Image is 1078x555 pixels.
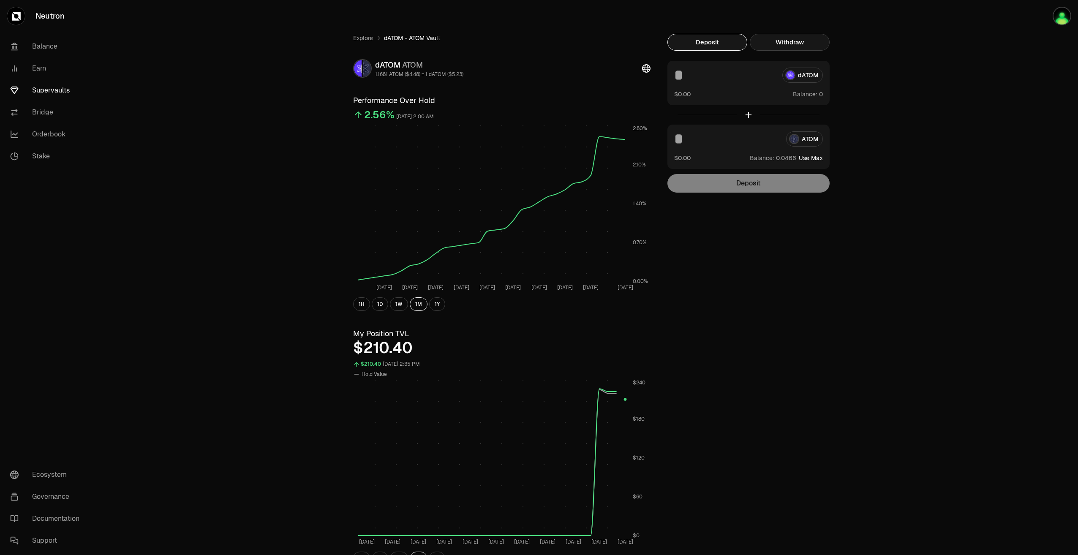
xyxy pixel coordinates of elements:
[531,284,547,291] tspan: [DATE]
[750,34,830,51] button: Withdraw
[667,34,747,51] button: Deposit
[591,539,607,545] tspan: [DATE]
[633,493,642,500] tspan: $60
[3,486,91,508] a: Governance
[428,284,444,291] tspan: [DATE]
[514,539,530,545] tspan: [DATE]
[3,35,91,57] a: Balance
[3,145,91,167] a: Stake
[3,101,91,123] a: Bridge
[383,359,420,369] div: [DATE] 2:35 PM
[454,284,469,291] tspan: [DATE]
[540,539,555,545] tspan: [DATE]
[359,539,375,545] tspan: [DATE]
[3,508,91,530] a: Documentation
[3,57,91,79] a: Earn
[674,90,691,98] button: $0.00
[3,464,91,486] a: Ecosystem
[411,539,426,545] tspan: [DATE]
[505,284,521,291] tspan: [DATE]
[353,95,651,106] h3: Performance Over Hold
[633,532,640,539] tspan: $0
[633,125,647,132] tspan: 2.80%
[363,60,371,77] img: ATOM Logo
[375,59,463,71] div: dATOM
[372,297,388,311] button: 1D
[633,454,645,461] tspan: $120
[618,284,633,291] tspan: [DATE]
[618,539,633,545] tspan: [DATE]
[390,297,408,311] button: 1W
[674,153,691,162] button: $0.00
[633,278,648,285] tspan: 0.00%
[799,154,823,162] button: Use Max
[410,297,427,311] button: 1M
[362,371,387,378] span: Hold Value
[402,60,423,70] span: ATOM
[353,34,373,42] a: Explore
[793,90,817,98] span: Balance:
[375,71,463,78] div: 1.1681 ATOM ($4.48) = 1 dATOM ($5.23)
[3,530,91,552] a: Support
[1053,7,1071,25] img: Ledger
[633,379,645,386] tspan: $240
[384,34,440,42] span: dATOM - ATOM Vault
[436,539,452,545] tspan: [DATE]
[353,34,651,42] nav: breadcrumb
[353,328,651,340] h3: My Position TVL
[750,154,774,162] span: Balance:
[361,359,381,369] div: $210.40
[583,284,599,291] tspan: [DATE]
[566,539,581,545] tspan: [DATE]
[396,112,434,122] div: [DATE] 2:00 AM
[353,340,651,356] div: $210.40
[633,416,645,422] tspan: $180
[364,108,395,122] div: 2.56%
[479,284,495,291] tspan: [DATE]
[633,161,646,168] tspan: 2.10%
[385,539,400,545] tspan: [DATE]
[3,79,91,101] a: Supervaults
[376,284,392,291] tspan: [DATE]
[429,297,445,311] button: 1Y
[488,539,504,545] tspan: [DATE]
[354,60,362,77] img: dATOM Logo
[557,284,573,291] tspan: [DATE]
[633,239,647,246] tspan: 0.70%
[3,123,91,145] a: Orderbook
[463,539,478,545] tspan: [DATE]
[633,200,646,207] tspan: 1.40%
[353,297,370,311] button: 1H
[402,284,418,291] tspan: [DATE]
